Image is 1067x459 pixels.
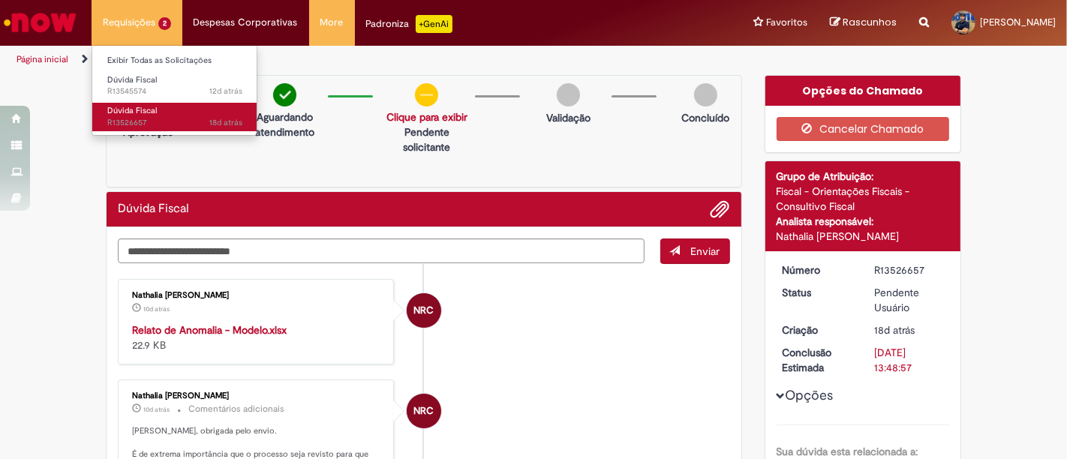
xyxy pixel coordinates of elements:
[660,238,730,264] button: Enviar
[874,322,944,337] div: 12/09/2025 09:47:36
[874,323,915,337] span: 18d atrás
[777,214,950,229] div: Analista responsável:
[2,7,79,37] img: ServiceNow
[92,45,257,136] ul: Requisições
[777,184,950,214] div: Fiscal - Orientações Fiscais - Consultivo Fiscal
[413,292,434,328] span: NRC
[874,285,944,315] div: Pendente Usuário
[413,393,434,429] span: NRC
[691,244,720,258] span: Enviar
[366,15,452,33] div: Padroniza
[132,291,382,300] div: Nathalia [PERSON_NAME]
[771,322,864,337] dt: Criação
[386,110,467,124] a: Clique para exibir
[766,15,807,30] span: Favoritos
[874,262,944,277] div: R13526657
[416,15,452,33] p: +GenAi
[386,124,467,154] p: Pendente solicitante
[557,83,580,106] img: img-circle-grey.png
[777,445,918,458] b: Sua dúvida esta relacionada a:
[415,83,438,106] img: circle-minus.png
[777,117,950,141] button: Cancelar Chamado
[209,117,242,128] time: 12/09/2025 09:47:37
[143,405,170,414] span: 10d atrás
[771,345,864,375] dt: Conclusão Estimada
[143,304,170,313] span: 10d atrás
[107,117,242,129] span: R13526657
[711,199,730,219] button: Adicionar anexos
[103,15,155,30] span: Requisições
[874,323,915,337] time: 12/09/2025 09:47:36
[143,405,170,414] time: 19/09/2025 14:53:28
[980,16,1056,28] span: [PERSON_NAME]
[118,202,189,216] h2: Dúvida Fiscal Histórico de tíquete
[17,53,68,65] a: Página inicial
[209,85,242,97] span: 12d atrás
[320,15,344,30] span: More
[681,110,729,125] p: Concluído
[92,72,257,100] a: Aberto R13545574 : Dúvida Fiscal
[273,83,296,106] img: check-circle-green.png
[11,46,700,73] ul: Trilhas de página
[694,83,717,106] img: img-circle-grey.png
[209,117,242,128] span: 18d atrás
[249,109,320,139] p: Aguardando atendimento
[830,16,897,30] a: Rascunhos
[407,394,441,428] div: Nathalia Roberta Cerri De Sant Anna
[407,293,441,328] div: Nathalia Roberta Cerri De Sant Anna
[874,345,944,375] div: [DATE] 13:48:57
[194,15,298,30] span: Despesas Corporativas
[92,52,257,69] a: Exibir Todas as Solicitações
[546,110,591,125] p: Validação
[771,262,864,277] dt: Número
[118,238,645,263] textarea: Digite sua mensagem aqui...
[209,85,242,97] time: 18/09/2025 07:31:19
[777,229,950,244] div: Nathalia [PERSON_NAME]
[132,391,382,400] div: Nathalia [PERSON_NAME]
[771,285,864,300] dt: Status
[843,15,897,29] span: Rascunhos
[107,105,157,116] span: Dúvida Fiscal
[765,76,961,106] div: Opções do Chamado
[107,74,157,85] span: Dúvida Fiscal
[92,103,257,130] a: Aberto R13526657 : Dúvida Fiscal
[188,403,284,415] small: Comentários adicionais
[158,17,171,30] span: 2
[143,304,170,313] time: 19/09/2025 14:54:45
[107,85,242,97] span: R13545574
[777,169,950,184] div: Grupo de Atribuição:
[132,322,382,352] div: 22.9 KB
[132,323,287,337] a: Relato de Anomalia - Modelo.xlsx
